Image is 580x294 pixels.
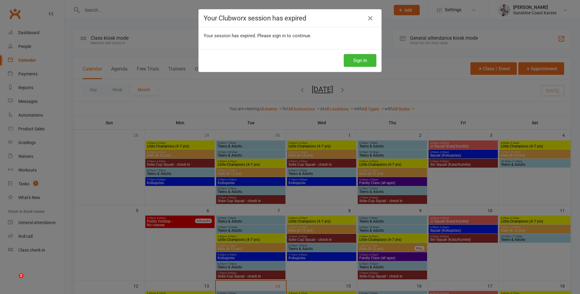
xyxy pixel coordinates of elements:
span: Your session has expired. Please sign in to continue. [204,33,311,38]
span: 2 [19,273,24,278]
a: Close [365,13,375,23]
button: Sign In [344,54,376,67]
iframe: Intercom live chat [6,273,21,288]
h4: Your Clubworx session has expired [204,14,376,22]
